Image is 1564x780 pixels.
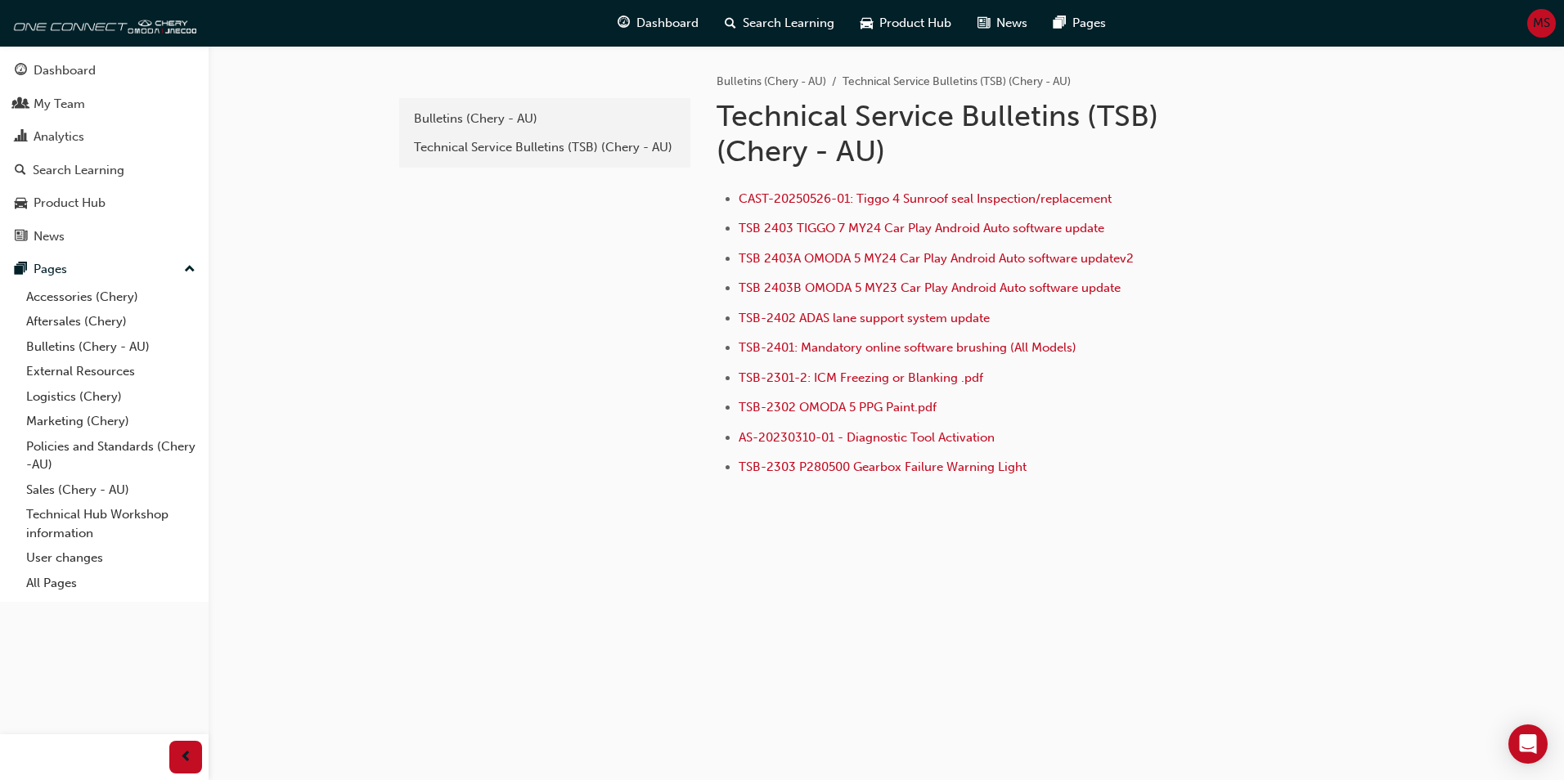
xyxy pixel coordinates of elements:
h1: Technical Service Bulletins (TSB) (Chery - AU) [717,98,1253,169]
div: Analytics [34,128,84,146]
a: search-iconSearch Learning [712,7,847,40]
li: Technical Service Bulletins (TSB) (Chery - AU) [843,73,1071,92]
a: Technical Service Bulletins (TSB) (Chery - AU) [406,133,684,162]
span: prev-icon [180,747,192,768]
a: TSB 2403A OMODA 5 MY24 Car Play Android Auto software updatev2 [739,251,1134,266]
a: Search Learning [7,155,202,186]
span: News [996,14,1027,33]
a: CAST-20250526-01: Tiggo 4 Sunroof seal Inspection/replacement [739,191,1112,206]
a: guage-iconDashboard [604,7,712,40]
a: My Team [7,89,202,119]
a: Logistics (Chery) [20,384,202,410]
div: My Team [34,95,85,114]
span: car-icon [861,13,873,34]
a: Analytics [7,122,202,152]
div: Pages [34,260,67,279]
a: News [7,222,202,252]
div: Product Hub [34,194,106,213]
a: TSB-2401: Mandatory online software brushing (All Models) [739,340,1076,355]
span: search-icon [15,164,26,178]
a: news-iconNews [964,7,1040,40]
span: Pages [1072,14,1106,33]
span: up-icon [184,259,195,280]
button: MS [1527,9,1556,38]
a: TSB 2403B OMODA 5 MY23 Car Play Android Auto software update [739,280,1121,295]
a: External Resources [20,359,202,384]
a: pages-iconPages [1040,7,1119,40]
div: Bulletins (Chery - AU) [414,110,676,128]
span: Product Hub [879,14,951,33]
a: Bulletins (Chery - AU) [717,74,826,88]
a: Bulletins (Chery - AU) [20,334,202,360]
span: news-icon [15,230,27,244]
a: TSB-2302 OMODA 5 PPG Paint.pdf [739,400,937,415]
span: search-icon [725,13,736,34]
span: news-icon [978,13,990,34]
a: User changes [20,545,202,571]
a: Accessories (Chery) [20,285,202,310]
a: Marketing (Chery) [20,409,202,434]
div: Technical Service Bulletins (TSB) (Chery - AU) [414,138,676,157]
a: Technical Hub Workshop information [20,502,202,545]
span: pages-icon [1054,13,1066,34]
a: TSB-2402 ADAS lane support system update [739,311,990,325]
a: Sales (Chery - AU) [20,477,202,503]
button: Pages [7,254,202,285]
span: car-icon [15,196,27,211]
a: AS-20230310-01 - Diagnostic Tool Activation [739,430,995,445]
a: Aftersales (Chery) [20,309,202,334]
span: Search Learning [743,14,834,33]
a: car-iconProduct Hub [847,7,964,40]
a: TSB-2301-2: ICM Freezing or Blanking .pdf [739,370,983,385]
span: guage-icon [15,64,27,78]
span: Dashboard [636,14,699,33]
a: TSB 2403 TIGGO 7 MY24 Car Play Android Auto software update [739,221,1104,235]
a: Bulletins (Chery - AU) [406,105,684,133]
a: All Pages [20,571,202,596]
a: TSB-2303 P280500 Gearbox Failure Warning Light [739,459,1027,474]
img: oneconnect [8,7,196,39]
div: Search Learning [33,161,124,180]
button: DashboardMy TeamAnalyticsSearch LearningProduct HubNews [7,52,202,254]
span: MS [1533,14,1550,33]
div: Dashboard [34,61,96,80]
span: chart-icon [15,130,27,145]
span: guage-icon [618,13,630,34]
a: Product Hub [7,188,202,218]
a: Dashboard [7,56,202,86]
a: Policies and Standards (Chery -AU) [20,434,202,477]
span: pages-icon [15,262,27,277]
span: people-icon [15,97,27,112]
div: News [34,227,65,246]
div: Open Intercom Messenger [1508,724,1548,764]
